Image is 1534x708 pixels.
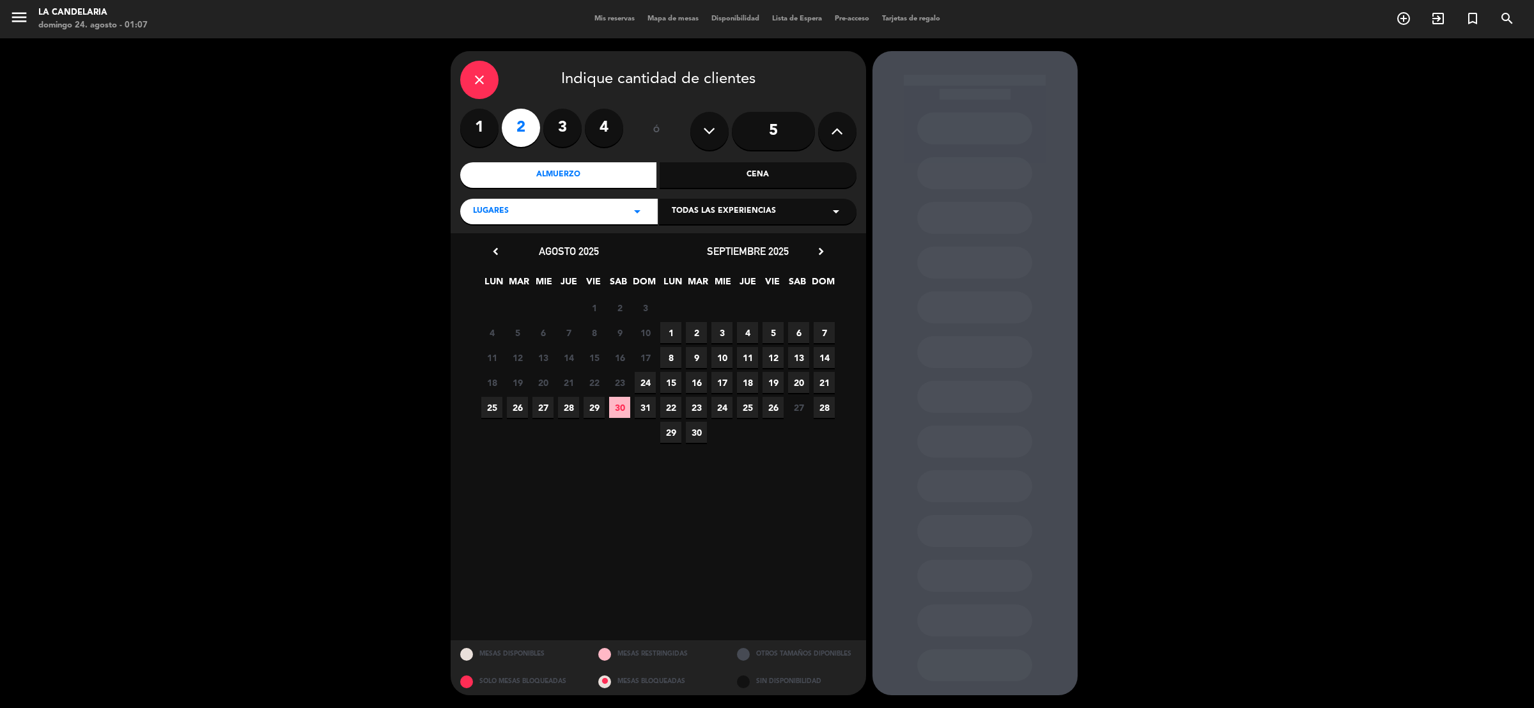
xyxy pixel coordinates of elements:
span: DOM [812,274,833,295]
i: chevron_left [489,245,502,258]
label: 2 [502,109,540,147]
span: 5 [763,322,784,343]
span: 8 [660,347,681,368]
span: 7 [814,322,835,343]
div: MESAS BLOQUEADAS [589,668,727,695]
span: 1 [584,297,605,318]
span: 13 [532,347,554,368]
span: 28 [814,397,835,418]
span: 3 [635,297,656,318]
span: 13 [788,347,809,368]
span: 21 [558,372,579,393]
span: DOM [633,274,654,295]
span: 27 [532,397,554,418]
i: add_circle_outline [1396,11,1411,26]
span: 17 [711,372,732,393]
i: arrow_drop_down [630,204,645,219]
span: 17 [635,347,656,368]
span: 25 [737,397,758,418]
span: 30 [686,422,707,443]
span: 28 [558,397,579,418]
span: 14 [558,347,579,368]
span: 2 [609,297,630,318]
span: 12 [507,347,528,368]
div: SOLO MESAS BLOQUEADAS [451,668,589,695]
span: Mapa de mesas [641,15,705,22]
span: MAR [508,274,529,295]
span: 22 [660,397,681,418]
i: arrow_drop_down [828,204,844,219]
i: close [472,72,487,88]
span: VIE [583,274,604,295]
div: SIN DISPONIBILIDAD [727,668,866,695]
span: 26 [507,397,528,418]
i: exit_to_app [1430,11,1446,26]
span: 10 [711,347,732,368]
span: 24 [635,372,656,393]
span: 15 [584,347,605,368]
span: 15 [660,372,681,393]
span: Pre-acceso [828,15,876,22]
span: 6 [532,322,554,343]
span: 29 [584,397,605,418]
span: 6 [788,322,809,343]
label: 1 [460,109,499,147]
span: agosto 2025 [539,245,599,258]
i: chevron_right [814,245,828,258]
span: MAR [687,274,708,295]
div: MESAS DISPONIBLES [451,640,589,668]
span: 24 [711,397,732,418]
span: 12 [763,347,784,368]
span: 25 [481,397,502,418]
span: LUN [662,274,683,295]
span: 29 [660,422,681,443]
span: 3 [711,322,732,343]
span: 18 [481,372,502,393]
span: LUGARES [473,205,509,218]
span: SAB [787,274,808,295]
span: 31 [635,397,656,418]
span: septiembre 2025 [707,245,789,258]
span: 19 [507,372,528,393]
span: 19 [763,372,784,393]
span: 23 [686,397,707,418]
span: 11 [737,347,758,368]
span: Lista de Espera [766,15,828,22]
span: Todas las experiencias [672,205,776,218]
span: 18 [737,372,758,393]
span: 8 [584,322,605,343]
span: 9 [686,347,707,368]
span: 22 [584,372,605,393]
div: Cena [660,162,856,188]
div: domingo 24. agosto - 01:07 [38,19,148,32]
span: 26 [763,397,784,418]
span: LUN [483,274,504,295]
div: Almuerzo [460,162,657,188]
span: MIE [712,274,733,295]
div: OTROS TAMAÑOS DIPONIBLES [727,640,866,668]
label: 3 [543,109,582,147]
span: MIE [533,274,554,295]
span: 16 [609,347,630,368]
span: VIE [762,274,783,295]
i: turned_in_not [1465,11,1480,26]
label: 4 [585,109,623,147]
span: 4 [481,322,502,343]
div: ó [636,109,678,153]
div: Indique cantidad de clientes [460,61,856,99]
span: 10 [635,322,656,343]
button: menu [10,8,29,31]
span: SAB [608,274,629,295]
span: Mis reservas [588,15,641,22]
span: 7 [558,322,579,343]
span: Tarjetas de regalo [876,15,947,22]
span: 23 [609,372,630,393]
span: 1 [660,322,681,343]
span: 30 [609,397,630,418]
i: menu [10,8,29,27]
i: search [1499,11,1515,26]
span: 5 [507,322,528,343]
span: 11 [481,347,502,368]
span: JUE [558,274,579,295]
span: 9 [609,322,630,343]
